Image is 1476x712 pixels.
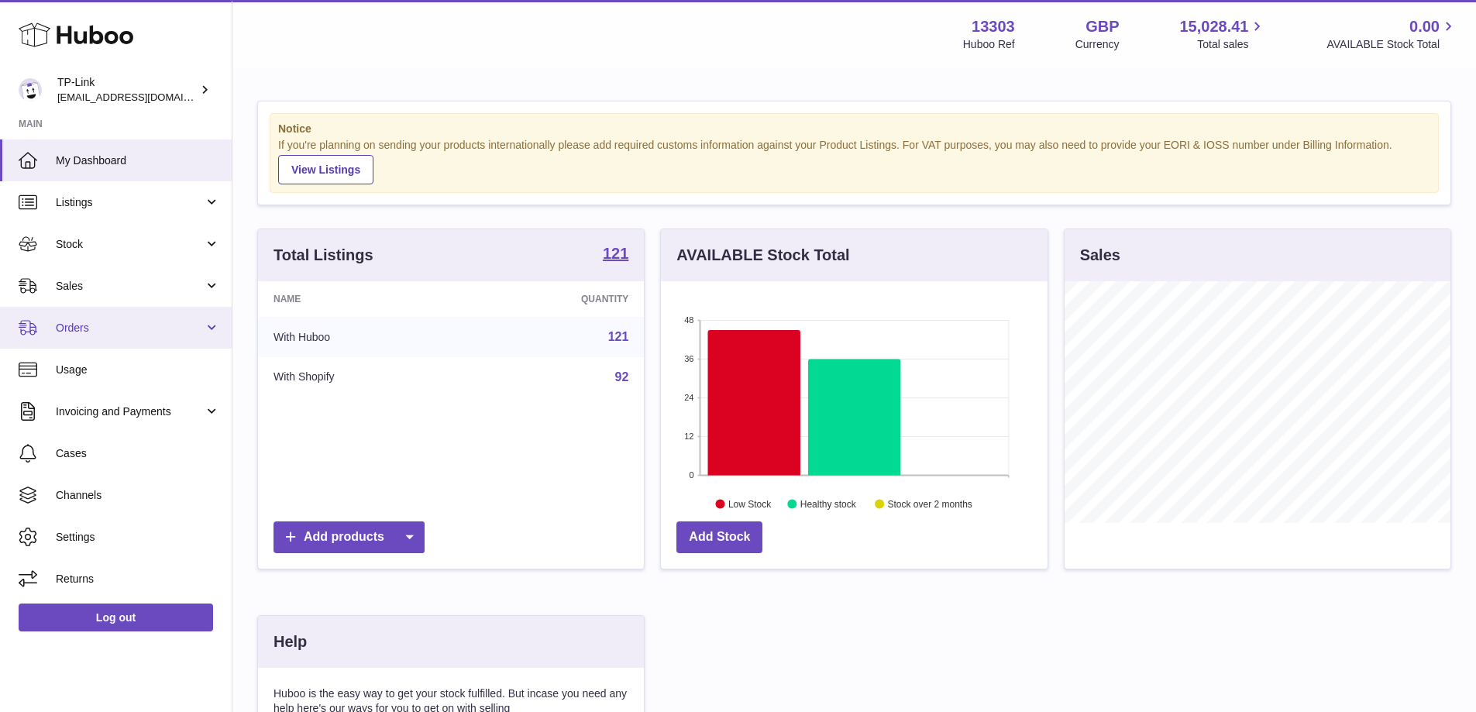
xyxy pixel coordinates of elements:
a: 0.00 AVAILABLE Stock Total [1326,16,1457,52]
text: 12 [685,432,694,441]
h3: Sales [1080,245,1120,266]
text: Healthy stock [800,498,857,509]
text: 0 [690,470,694,480]
img: gaby.chen@tp-link.com [19,78,42,101]
a: 92 [615,370,629,384]
a: Add Stock [676,521,762,553]
td: With Shopify [258,357,466,397]
a: 121 [608,330,629,343]
span: Returns [56,572,220,586]
span: Stock [56,237,204,252]
span: 0.00 [1409,16,1440,37]
div: Currency [1075,37,1120,52]
a: View Listings [278,155,373,184]
span: Sales [56,279,204,294]
span: Orders [56,321,204,335]
h3: Help [274,631,307,652]
div: Huboo Ref [963,37,1015,52]
th: Name [258,281,466,317]
a: Log out [19,604,213,631]
span: Usage [56,363,220,377]
div: TP-Link [57,75,197,105]
strong: GBP [1085,16,1119,37]
td: With Huboo [258,317,466,357]
span: Listings [56,195,204,210]
span: Total sales [1197,37,1266,52]
text: 48 [685,315,694,325]
span: 15,028.41 [1179,16,1248,37]
text: Stock over 2 months [888,498,972,509]
span: AVAILABLE Stock Total [1326,37,1457,52]
a: 15,028.41 Total sales [1179,16,1266,52]
th: Quantity [466,281,645,317]
span: Cases [56,446,220,461]
a: Add products [274,521,425,553]
strong: 13303 [972,16,1015,37]
a: 121 [603,246,628,264]
text: Low Stock [728,498,772,509]
h3: Total Listings [274,245,373,266]
span: My Dashboard [56,153,220,168]
text: 24 [685,393,694,402]
span: Channels [56,488,220,503]
text: 36 [685,354,694,363]
span: Invoicing and Payments [56,404,204,419]
span: [EMAIL_ADDRESS][DOMAIN_NAME] [57,91,228,103]
strong: 121 [603,246,628,261]
div: If you're planning on sending your products internationally please add required customs informati... [278,138,1430,184]
span: Settings [56,530,220,545]
h3: AVAILABLE Stock Total [676,245,849,266]
strong: Notice [278,122,1430,136]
